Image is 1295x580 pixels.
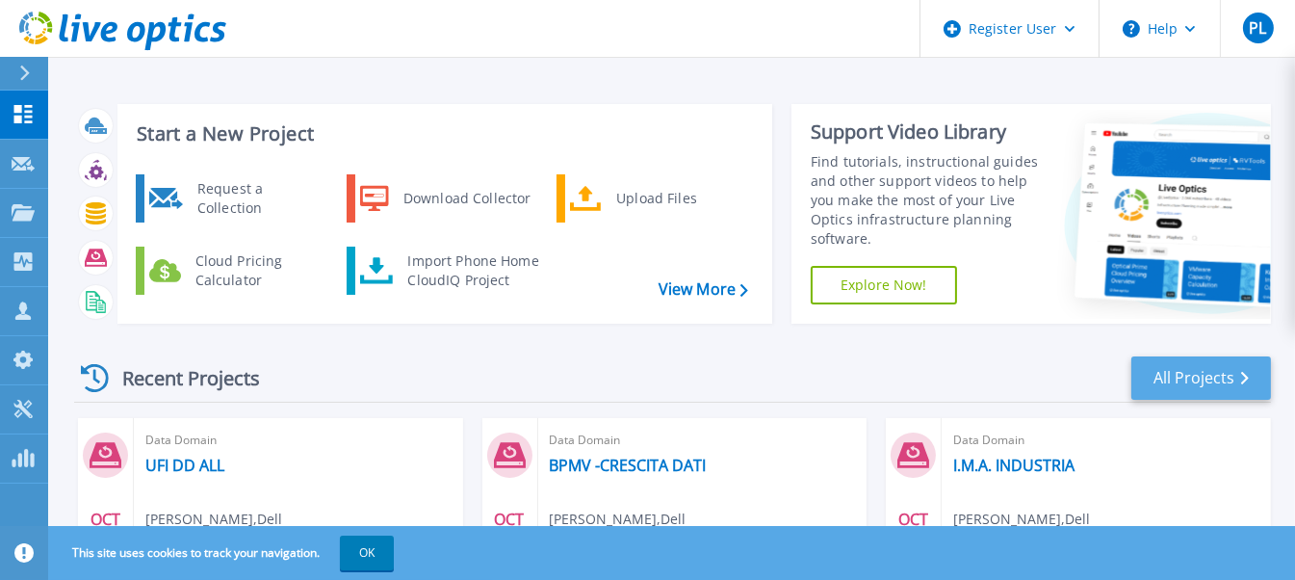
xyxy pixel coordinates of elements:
[1249,20,1266,36] span: PL
[811,266,957,304] a: Explore Now!
[137,123,747,145] h3: Start a New Project
[953,430,1259,451] span: Data Domain
[491,506,528,576] div: OCT 2025
[188,179,328,218] div: Request a Collection
[1131,356,1271,400] a: All Projects
[53,536,394,570] span: This site uses cookies to track your navigation.
[145,430,452,451] span: Data Domain
[659,280,748,299] a: View More
[145,456,224,475] a: UFI DD ALL
[186,251,328,290] div: Cloud Pricing Calculator
[145,509,282,530] span: [PERSON_NAME] , Dell
[340,536,394,570] button: OK
[87,506,123,576] div: OCT 2025
[398,251,548,290] div: Import Phone Home CloudIQ Project
[394,179,539,218] div: Download Collector
[811,152,1049,249] div: Find tutorials, instructional guides and other support videos to help you make the most of your L...
[811,119,1049,145] div: Support Video Library
[550,430,856,451] span: Data Domain
[550,456,707,475] a: BPMV -CRESCITA DATI
[607,179,749,218] div: Upload Files
[895,506,932,576] div: OCT 2025
[347,174,544,223] a: Download Collector
[953,456,1075,475] a: I.M.A. INDUSTRIA
[136,174,333,223] a: Request a Collection
[557,174,754,223] a: Upload Files
[953,509,1090,530] span: [PERSON_NAME] , Dell
[136,247,333,295] a: Cloud Pricing Calculator
[74,355,286,402] div: Recent Projects
[550,509,686,530] span: [PERSON_NAME] , Dell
